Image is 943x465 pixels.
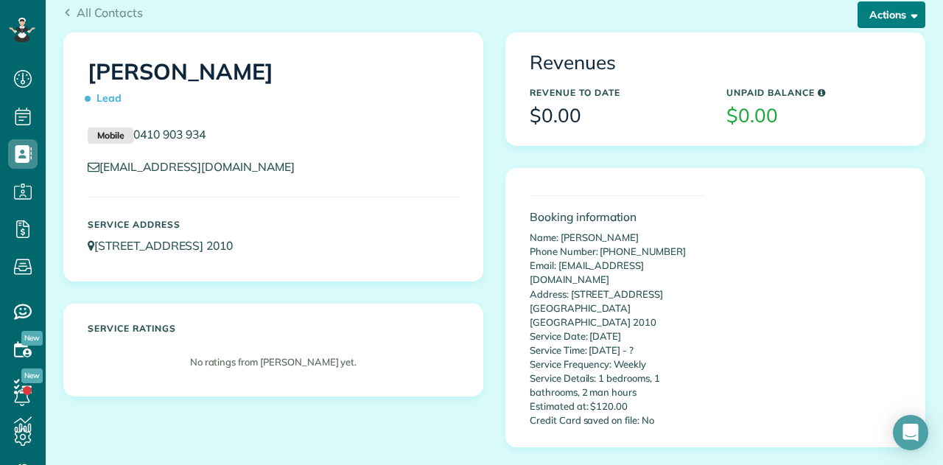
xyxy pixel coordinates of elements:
[530,52,901,74] h3: Revenues
[893,415,928,450] div: Open Intercom Messenger
[88,60,459,111] h1: [PERSON_NAME]
[88,127,206,141] a: Mobile0410 903 934
[530,105,704,127] h3: $0.00
[95,355,452,369] p: No ratings from [PERSON_NAME] yet.
[21,331,43,346] span: New
[530,231,704,427] p: Name: [PERSON_NAME] Phone Number: [PHONE_NUMBER] Email: [EMAIL_ADDRESS][DOMAIN_NAME] Address: [ST...
[88,238,247,253] a: [STREET_ADDRESS] 2010
[88,127,133,144] small: Mobile
[530,88,704,97] h5: Revenue to Date
[21,368,43,383] span: New
[77,5,143,20] span: All Contacts
[726,105,901,127] h3: $0.00
[63,4,143,21] a: All Contacts
[88,85,127,111] span: Lead
[530,211,704,223] h4: Booking information
[726,88,901,97] h5: Unpaid Balance
[88,159,309,174] a: [EMAIL_ADDRESS][DOMAIN_NAME]
[88,220,459,229] h5: Service Address
[858,1,925,28] button: Actions
[88,324,459,333] h5: Service ratings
